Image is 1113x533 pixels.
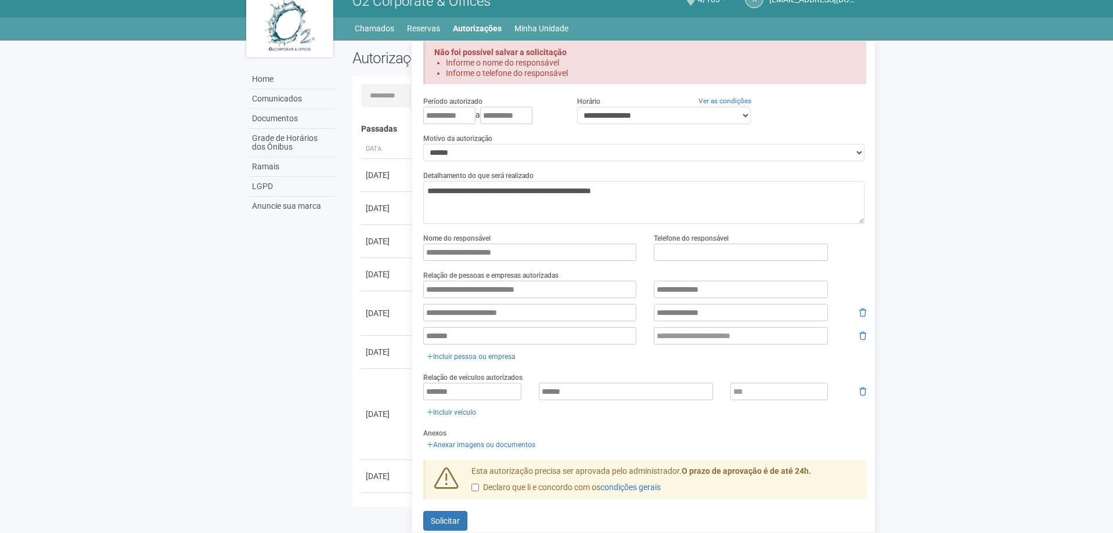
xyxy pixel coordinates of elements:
[407,20,440,37] a: Reservas
[577,96,600,107] label: Horário
[423,107,559,124] div: a
[446,57,846,68] li: Informe o nome do responsável
[366,470,409,482] div: [DATE]
[514,20,568,37] a: Minha Unidade
[366,346,409,358] div: [DATE]
[859,332,866,340] i: Remover
[463,466,867,499] div: Esta autorização precisa ser aprovada pelo administrador.
[355,20,394,37] a: Chamados
[423,133,492,144] label: Motivo da autorização
[453,20,502,37] a: Autorizações
[682,466,811,476] strong: O prazo de aprovação é de até 24h.
[434,48,567,57] strong: Não foi possível salvar a solicitação
[361,140,413,159] th: Data
[600,483,661,492] a: condições gerais
[366,202,409,214] div: [DATE]
[423,270,559,281] label: Relação de pessoas e empresas autorizadas
[423,372,523,383] label: Relação de veículos autorizados
[698,97,751,105] a: Ver as condições
[366,235,409,247] div: [DATE]
[471,482,661,494] label: Declaro que li e concordo com os
[366,269,409,280] div: [DATE]
[249,109,335,129] a: Documentos
[249,177,335,197] a: LGPD
[366,408,409,420] div: [DATE]
[859,309,866,317] i: Remover
[352,49,601,67] h2: Autorizações
[859,387,866,396] i: Remover
[423,511,467,531] button: Solicitar
[423,350,519,363] a: Incluir pessoa ou empresa
[654,233,729,244] label: Telefone do responsável
[423,428,446,438] label: Anexos
[423,96,482,107] label: Período autorizado
[366,307,409,319] div: [DATE]
[471,484,479,491] input: Declaro que li e concordo com oscondições gerais
[431,516,460,525] span: Solicitar
[249,129,335,157] a: Grade de Horários dos Ônibus
[423,406,480,419] a: Incluir veículo
[366,169,409,181] div: [DATE]
[423,438,539,451] a: Anexar imagens ou documentos
[249,157,335,177] a: Ramais
[423,233,491,244] label: Nome do responsável
[423,171,534,181] label: Detalhamento do que será realizado
[249,197,335,216] a: Anuncie sua marca
[361,125,859,133] h4: Passadas
[249,89,335,109] a: Comunicados
[446,68,846,78] li: Informe o telefone do responsável
[249,70,335,89] a: Home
